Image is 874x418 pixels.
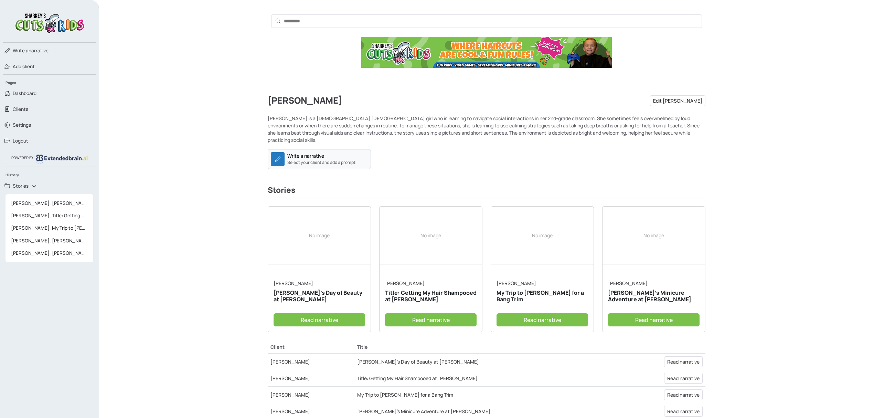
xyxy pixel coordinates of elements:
span: [PERSON_NAME], Title: Getting My Hair Shampooed at [PERSON_NAME] [8,209,90,222]
span: Stories [13,182,29,189]
img: Ad Banner [361,37,612,68]
a: [PERSON_NAME] [608,280,648,286]
h5: Title: Getting My Hair Shampooed at [PERSON_NAME] [385,290,477,303]
a: [PERSON_NAME] [270,391,310,398]
a: [PERSON_NAME], [PERSON_NAME]'s Minicure Adventure at [PERSON_NAME] [6,234,93,247]
a: Read narrative [274,313,365,326]
a: [PERSON_NAME], [PERSON_NAME]’s Day of Beauty at [PERSON_NAME] [6,197,93,209]
a: Read narrative [664,373,703,384]
a: [PERSON_NAME] [270,375,310,382]
h3: Stories [268,186,705,198]
a: [PERSON_NAME]'s Minicure Adventure at [PERSON_NAME] [357,408,490,415]
div: Write a narrative [287,152,324,159]
div: No image [268,207,371,264]
p: [PERSON_NAME] is a [DEMOGRAPHIC_DATA] [DEMOGRAPHIC_DATA] girl who is learning to navigate social ... [268,115,705,144]
a: Write a narrativeSelect your client and add a prompt [268,149,371,169]
span: [PERSON_NAME], My Trip to [PERSON_NAME] for a Bang Trim [8,222,90,234]
img: logo [13,11,86,34]
div: No image [380,207,482,264]
div: No image [603,207,705,264]
a: Read narrative [664,356,703,367]
h5: My Trip to [PERSON_NAME] for a Bang Trim [497,290,588,303]
a: Read narrative [664,406,703,417]
a: Read narrative [608,313,700,326]
div: No image [491,207,594,264]
span: [PERSON_NAME], [PERSON_NAME]’s Day of Beauty at [PERSON_NAME] [8,197,90,209]
img: logo [36,155,88,164]
span: Clients [13,106,28,113]
div: [PERSON_NAME] [268,95,705,106]
span: Write a [13,48,29,54]
a: Edit [PERSON_NAME] [650,95,705,106]
a: Read narrative [497,313,588,326]
span: [PERSON_NAME], [PERSON_NAME]'s Haircut Adventure at [PERSON_NAME] [8,247,90,259]
h5: [PERSON_NAME]'s Minicure Adventure at [PERSON_NAME] [608,290,700,303]
a: Title: Getting My Hair Shampooed at [PERSON_NAME] [357,375,478,382]
span: [PERSON_NAME], [PERSON_NAME]'s Minicure Adventure at [PERSON_NAME] [8,234,90,247]
h5: [PERSON_NAME]’s Day of Beauty at [PERSON_NAME] [274,290,365,303]
a: [PERSON_NAME], Title: Getting My Hair Shampooed at [PERSON_NAME] [6,209,93,222]
a: Read narrative [385,313,477,326]
span: Add client [13,63,35,70]
a: [PERSON_NAME], My Trip to [PERSON_NAME] for a Bang Trim [6,222,93,234]
span: Logout [13,137,28,144]
a: [PERSON_NAME] [270,358,310,365]
a: [PERSON_NAME] [274,280,313,286]
a: [PERSON_NAME] [497,280,536,286]
a: Read narrative [664,389,703,400]
a: [PERSON_NAME] [270,408,310,415]
th: Title [354,341,621,354]
a: [PERSON_NAME]’s Day of Beauty at [PERSON_NAME] [357,358,479,365]
small: Select your client and add a prompt [287,159,355,166]
a: [PERSON_NAME] [385,280,425,286]
span: Dashboard [13,90,36,97]
a: My Trip to [PERSON_NAME] for a Bang Trim [357,391,453,398]
span: Settings [13,122,31,128]
th: Client [268,341,354,354]
span: narrative [13,47,49,54]
a: [PERSON_NAME], [PERSON_NAME]'s Haircut Adventure at [PERSON_NAME] [6,247,93,259]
